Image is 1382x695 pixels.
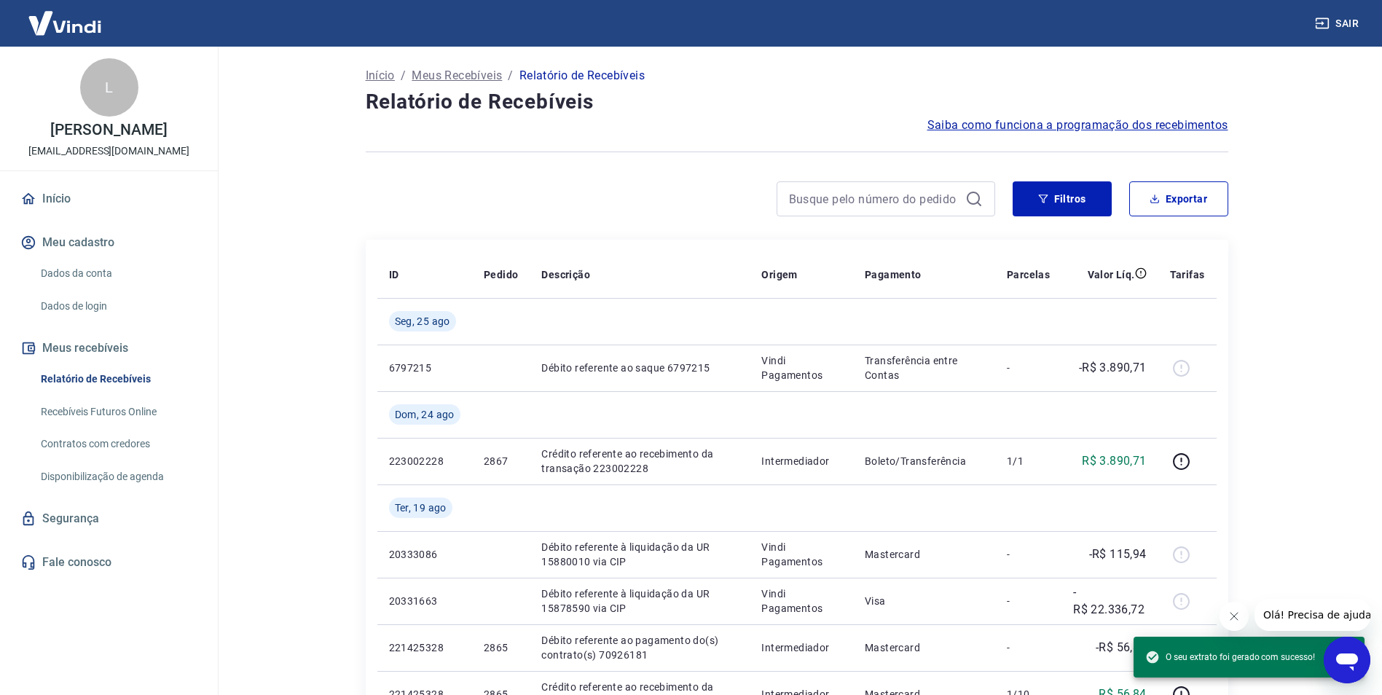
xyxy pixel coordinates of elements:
[35,429,200,459] a: Contratos com credores
[865,594,984,608] p: Visa
[1312,10,1365,37] button: Sair
[1170,267,1205,282] p: Tarifas
[35,397,200,427] a: Recebíveis Futuros Online
[519,67,645,85] p: Relatório de Recebíveis
[17,546,200,578] a: Fale conosco
[366,87,1228,117] h4: Relatório de Recebíveis
[484,454,518,468] p: 2867
[366,67,395,85] a: Início
[789,188,959,210] input: Busque pelo número do pedido
[761,454,841,468] p: Intermediador
[1220,602,1249,631] iframe: Fechar mensagem
[1096,639,1147,656] p: -R$ 56,84
[17,503,200,535] a: Segurança
[1007,361,1050,375] p: -
[17,227,200,259] button: Meu cadastro
[395,407,455,422] span: Dom, 24 ago
[1073,584,1146,619] p: -R$ 22.336,72
[541,633,738,662] p: Débito referente ao pagamento do(s) contrato(s) 70926181
[1255,599,1370,631] iframe: Mensagem da empresa
[1324,637,1370,683] iframe: Botão para abrir a janela de mensagens
[389,454,460,468] p: 223002228
[50,122,167,138] p: [PERSON_NAME]
[80,58,138,117] div: L
[927,117,1228,134] a: Saiba como funciona a programação dos recebimentos
[541,267,590,282] p: Descrição
[389,594,460,608] p: 20331663
[35,364,200,394] a: Relatório de Recebíveis
[761,640,841,655] p: Intermediador
[1007,547,1050,562] p: -
[1088,267,1135,282] p: Valor Líq.
[1007,454,1050,468] p: 1/1
[1007,267,1050,282] p: Parcelas
[389,640,460,655] p: 221425328
[1082,452,1146,470] p: R$ 3.890,71
[28,144,189,159] p: [EMAIL_ADDRESS][DOMAIN_NAME]
[412,67,502,85] a: Meus Recebíveis
[9,10,122,22] span: Olá! Precisa de ajuda?
[761,267,797,282] p: Origem
[35,462,200,492] a: Disponibilização de agenda
[761,586,841,616] p: Vindi Pagamentos
[1013,181,1112,216] button: Filtros
[35,259,200,288] a: Dados da conta
[401,67,406,85] p: /
[541,447,738,476] p: Crédito referente ao recebimento da transação 223002228
[395,314,450,329] span: Seg, 25 ago
[865,267,922,282] p: Pagamento
[484,640,518,655] p: 2865
[508,67,513,85] p: /
[865,640,984,655] p: Mastercard
[761,353,841,382] p: Vindi Pagamentos
[541,361,738,375] p: Débito referente ao saque 6797215
[484,267,518,282] p: Pedido
[17,183,200,215] a: Início
[865,353,984,382] p: Transferência entre Contas
[389,267,399,282] p: ID
[389,361,460,375] p: 6797215
[1089,546,1147,563] p: -R$ 115,94
[17,1,112,45] img: Vindi
[541,540,738,569] p: Débito referente à liquidação da UR 15880010 via CIP
[395,500,447,515] span: Ter, 19 ago
[865,454,984,468] p: Boleto/Transferência
[35,291,200,321] a: Dados de login
[761,540,841,569] p: Vindi Pagamentos
[1007,640,1050,655] p: -
[17,332,200,364] button: Meus recebíveis
[1079,359,1147,377] p: -R$ 3.890,71
[865,547,984,562] p: Mastercard
[1145,650,1315,664] span: O seu extrato foi gerado com sucesso!
[1007,594,1050,608] p: -
[1129,181,1228,216] button: Exportar
[389,547,460,562] p: 20333086
[541,586,738,616] p: Débito referente à liquidação da UR 15878590 via CIP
